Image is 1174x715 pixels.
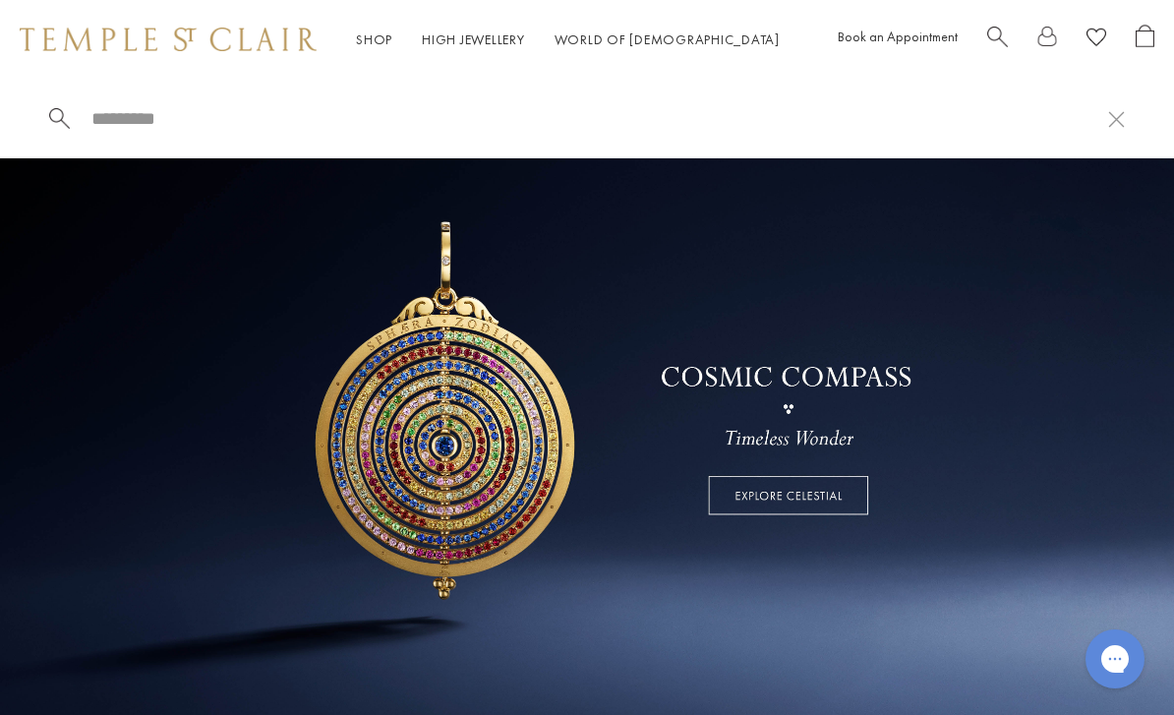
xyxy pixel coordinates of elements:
a: High JewelleryHigh Jewellery [422,30,525,48]
a: World of [DEMOGRAPHIC_DATA]World of [DEMOGRAPHIC_DATA] [555,30,780,48]
a: Search [987,25,1008,55]
a: Book an Appointment [838,28,958,45]
a: ShopShop [356,30,392,48]
a: Open Shopping Bag [1136,25,1154,55]
img: Temple St. Clair [20,28,317,51]
a: View Wishlist [1086,25,1106,55]
nav: Main navigation [356,28,780,52]
iframe: Gorgias live chat messenger [1076,623,1154,695]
